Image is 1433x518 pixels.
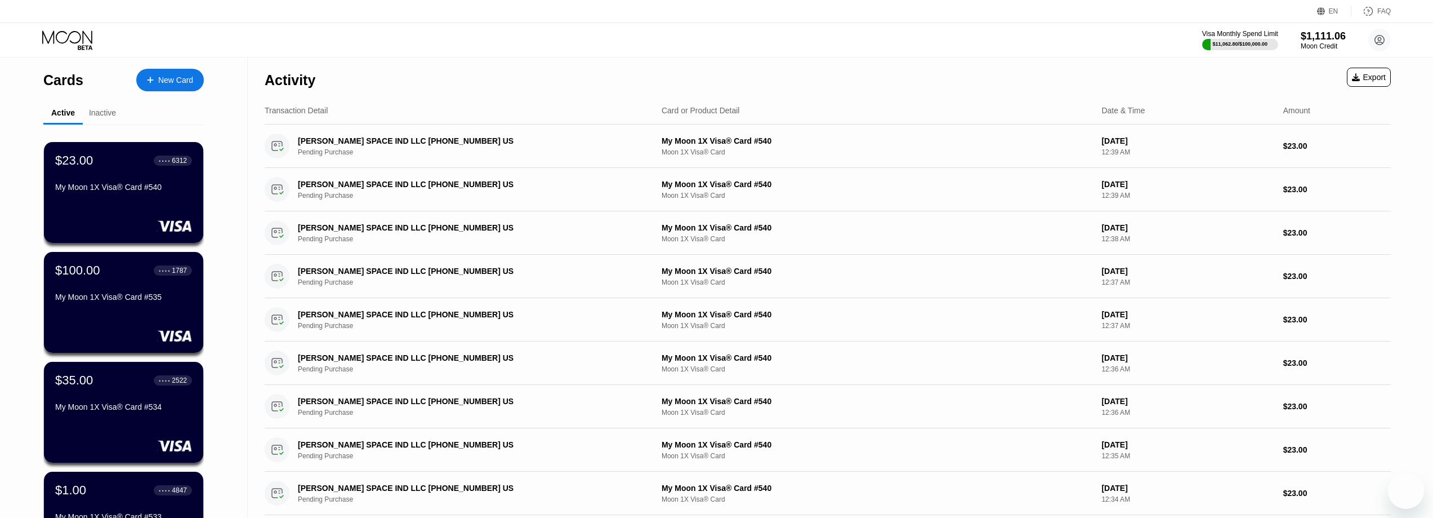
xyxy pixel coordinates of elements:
div: [PERSON_NAME] SPACE IND LLC [PHONE_NUMBER] US [298,136,623,145]
div: Moon Credit [1301,42,1346,50]
div: $23.00 [1283,402,1391,411]
div: Active [51,108,75,117]
div: [PERSON_NAME] SPACE IND LLC [PHONE_NUMBER] USPending PurchaseMy Moon 1X Visa® Card #540Moon 1X Vi... [265,428,1391,472]
div: 12:38 AM [1101,235,1274,243]
div: 12:39 AM [1101,148,1274,156]
div: $23.00 [1283,315,1391,324]
div: [PERSON_NAME] SPACE IND LLC [PHONE_NUMBER] USPending PurchaseMy Moon 1X Visa® Card #540Moon 1X Vi... [265,125,1391,168]
div: [PERSON_NAME] SPACE IND LLC [PHONE_NUMBER] US [298,310,623,319]
div: 1787 [172,267,187,275]
div: [DATE] [1101,397,1274,406]
div: [DATE] [1101,310,1274,319]
div: Moon 1X Visa® Card [662,409,1092,417]
div: 6312 [172,157,187,165]
div: My Moon 1X Visa® Card #540 [662,397,1092,406]
div: $1.00 [55,483,86,498]
div: ● ● ● ● [159,159,170,162]
div: [PERSON_NAME] SPACE IND LLC [PHONE_NUMBER] US [298,223,623,232]
div: $23.00 [1283,445,1391,454]
div: Moon 1X Visa® Card [662,192,1092,200]
div: My Moon 1X Visa® Card #540 [662,223,1092,232]
div: Transaction Detail [265,106,328,115]
div: Pending Purchase [298,365,647,373]
div: My Moon 1X Visa® Card #540 [662,484,1092,493]
div: EN [1329,7,1338,15]
div: Date & Time [1101,106,1145,115]
div: 4847 [172,486,187,494]
div: 12:34 AM [1101,495,1274,503]
div: [DATE] [1101,353,1274,362]
div: My Moon 1X Visa® Card #540 [55,183,192,192]
div: Pending Purchase [298,192,647,200]
div: $100.00● ● ● ●1787My Moon 1X Visa® Card #535 [44,252,203,353]
div: Moon 1X Visa® Card [662,148,1092,156]
div: $23.00 [1283,489,1391,498]
div: Moon 1X Visa® Card [662,365,1092,373]
div: Inactive [89,108,116,117]
div: New Card [158,76,193,85]
div: Moon 1X Visa® Card [662,452,1092,460]
div: My Moon 1X Visa® Card #540 [662,180,1092,189]
div: FAQ [1377,7,1391,15]
div: [PERSON_NAME] SPACE IND LLC [PHONE_NUMBER] US [298,353,623,362]
div: EN [1317,6,1351,17]
div: [PERSON_NAME] SPACE IND LLC [PHONE_NUMBER] US [298,440,623,449]
div: New Card [136,69,204,91]
div: Visa Monthly Spend Limit [1202,30,1278,38]
div: [PERSON_NAME] SPACE IND LLC [PHONE_NUMBER] USPending PurchaseMy Moon 1X Visa® Card #540Moon 1X Vi... [265,298,1391,342]
div: ● ● ● ● [159,269,170,272]
div: $1,111.06Moon Credit [1301,30,1346,50]
div: [DATE] [1101,440,1274,449]
div: Pending Purchase [298,235,647,243]
div: ● ● ● ● [159,379,170,382]
div: Moon 1X Visa® Card [662,495,1092,503]
div: Amount [1283,106,1310,115]
div: Pending Purchase [298,148,647,156]
div: [PERSON_NAME] SPACE IND LLC [PHONE_NUMBER] USPending PurchaseMy Moon 1X Visa® Card #540Moon 1X Vi... [265,255,1391,298]
div: $35.00 [55,373,93,388]
div: Moon 1X Visa® Card [662,278,1092,286]
iframe: Кнопка запуска окна обмена сообщениями [1388,473,1424,509]
div: [DATE] [1101,136,1274,145]
div: $100.00 [55,263,100,278]
div: $11,062.80 / $100,000.00 [1213,41,1268,47]
div: [PERSON_NAME] SPACE IND LLC [PHONE_NUMBER] US [298,180,623,189]
div: [PERSON_NAME] SPACE IND LLC [PHONE_NUMBER] USPending PurchaseMy Moon 1X Visa® Card #540Moon 1X Vi... [265,342,1391,385]
div: [PERSON_NAME] SPACE IND LLC [PHONE_NUMBER] US [298,397,623,406]
div: Moon 1X Visa® Card [662,235,1092,243]
div: Cards [43,72,83,88]
div: Pending Purchase [298,322,647,330]
div: My Moon 1X Visa® Card #534 [55,402,192,411]
div: $1,111.06 [1301,30,1346,42]
div: FAQ [1351,6,1391,17]
div: 12:36 AM [1101,409,1274,417]
div: $23.00 [1283,272,1391,281]
div: Visa Monthly Spend Limit$11,062.80/$100,000.00 [1202,30,1278,50]
div: [PERSON_NAME] SPACE IND LLC [PHONE_NUMBER] US [298,484,623,493]
div: My Moon 1X Visa® Card #540 [662,353,1092,362]
div: [PERSON_NAME] SPACE IND LLC [PHONE_NUMBER] USPending PurchaseMy Moon 1X Visa® Card #540Moon 1X Vi... [265,168,1391,211]
div: Pending Purchase [298,278,647,286]
div: $23.00● ● ● ●6312My Moon 1X Visa® Card #540 [44,142,203,243]
div: $23.00 [55,153,93,168]
div: [PERSON_NAME] SPACE IND LLC [PHONE_NUMBER] USPending PurchaseMy Moon 1X Visa® Card #540Moon 1X Vi... [265,385,1391,428]
div: [DATE] [1101,180,1274,189]
div: Moon 1X Visa® Card [662,322,1092,330]
div: Export [1347,68,1391,87]
div: My Moon 1X Visa® Card #540 [662,440,1092,449]
div: $35.00● ● ● ●2522My Moon 1X Visa® Card #534 [44,362,203,463]
div: My Moon 1X Visa® Card #540 [662,267,1092,276]
div: $23.00 [1283,141,1391,150]
div: My Moon 1X Visa® Card #540 [662,136,1092,145]
div: Pending Purchase [298,409,647,417]
div: My Moon 1X Visa® Card #540 [662,310,1092,319]
div: $23.00 [1283,185,1391,194]
div: 12:35 AM [1101,452,1274,460]
div: [DATE] [1101,223,1274,232]
div: [DATE] [1101,267,1274,276]
div: [PERSON_NAME] SPACE IND LLC [PHONE_NUMBER] USPending PurchaseMy Moon 1X Visa® Card #540Moon 1X Vi... [265,211,1391,255]
div: $23.00 [1283,228,1391,237]
div: Card or Product Detail [662,106,740,115]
